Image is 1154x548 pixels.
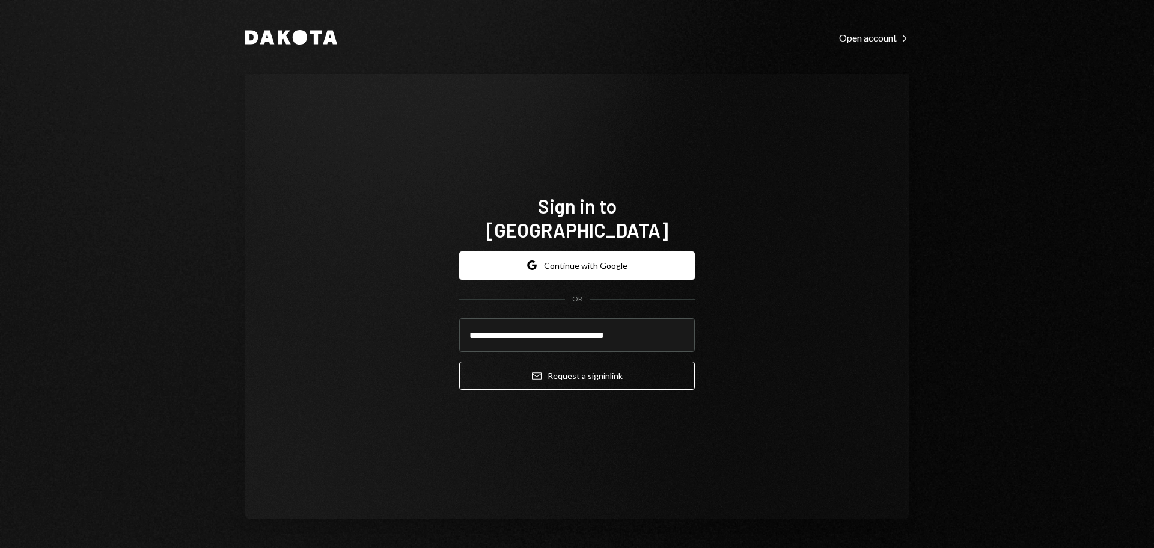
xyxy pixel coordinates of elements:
button: Request a signinlink [459,362,695,390]
button: Continue with Google [459,251,695,280]
div: Open account [839,32,909,44]
h1: Sign in to [GEOGRAPHIC_DATA] [459,194,695,242]
div: OR [572,294,582,304]
a: Open account [839,31,909,44]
